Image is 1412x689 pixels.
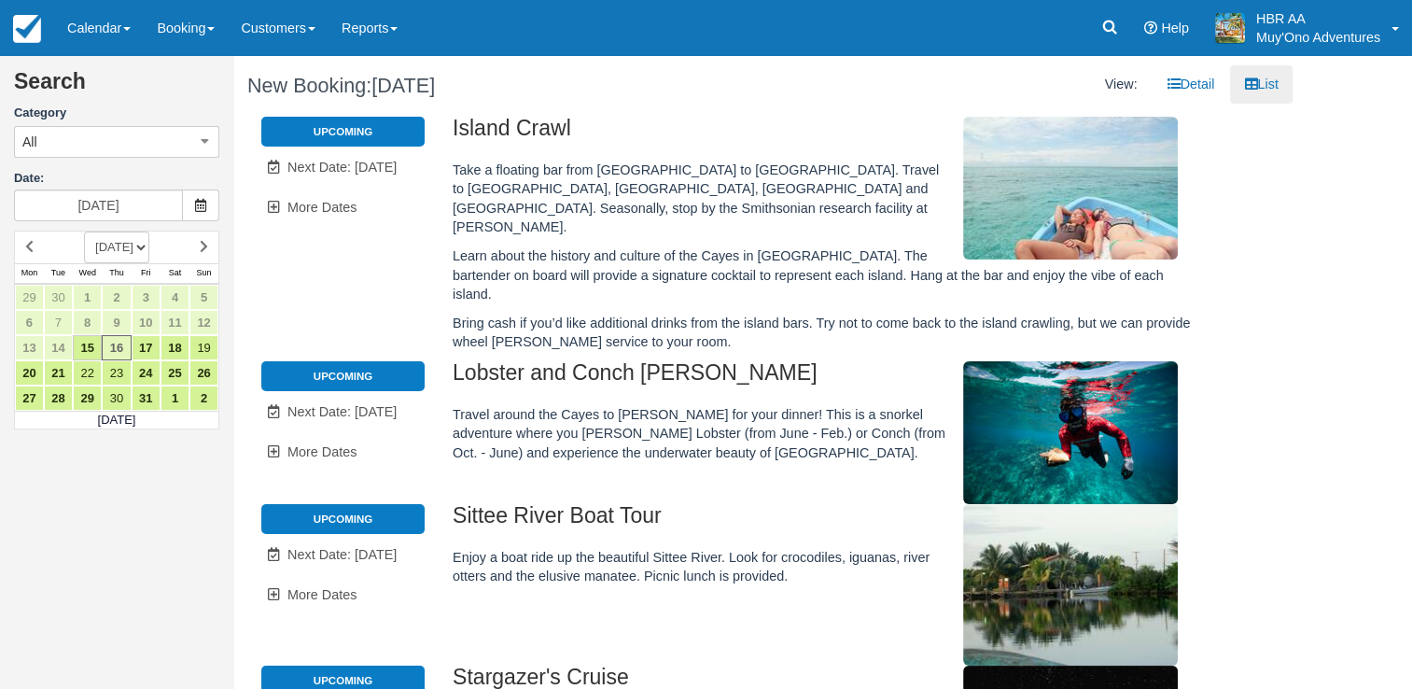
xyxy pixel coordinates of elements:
span: More Dates [287,587,356,602]
a: 8 [73,310,102,335]
span: Next Date: [DATE] [287,547,397,562]
a: 1 [161,386,189,411]
a: 7 [44,310,73,335]
span: [DATE] [371,74,435,97]
li: Upcoming [261,361,425,391]
li: Upcoming [261,504,425,534]
a: 6 [15,310,44,335]
i: Help [1144,21,1157,35]
span: More Dates [287,200,356,215]
a: 1 [73,285,102,310]
a: 27 [15,386,44,411]
a: 9 [102,310,131,335]
a: 30 [44,285,73,310]
a: 17 [132,335,161,360]
a: 4 [161,285,189,310]
img: M305-1 [963,117,1178,260]
p: Enjoy a boat ride up the beautiful Sittee River. Look for crocodiles, iguanas, river otters and t... [453,548,1198,586]
img: M306-1 [963,361,1178,504]
a: 19 [189,335,218,360]
button: All [14,126,219,158]
span: More Dates [287,444,356,459]
a: 21 [44,360,73,386]
a: 31 [132,386,161,411]
label: Category [14,105,219,122]
span: Help [1161,21,1189,35]
a: List [1230,65,1292,104]
a: 28 [44,386,73,411]
img: checkfront-main-nav-mini-logo.png [13,15,41,43]
span: Next Date: [DATE] [287,160,397,175]
p: HBR AA [1256,9,1380,28]
h1: New Booking: [247,75,748,97]
li: Upcoming [261,117,425,147]
span: All [22,133,37,151]
h2: Search [14,70,219,105]
th: Tue [44,263,73,284]
p: Take a floating bar from [GEOGRAPHIC_DATA] to [GEOGRAPHIC_DATA]. Travel to [GEOGRAPHIC_DATA], [GE... [453,161,1198,237]
a: 12 [189,310,218,335]
p: Learn about the history and culture of the Cayes in [GEOGRAPHIC_DATA]. The bartender on board wil... [453,246,1198,304]
th: Sat [161,263,189,284]
a: 10 [132,310,161,335]
img: A20 [1215,13,1245,43]
li: View: [1091,65,1152,104]
a: 11 [161,310,189,335]
a: 25 [161,360,189,386]
label: Date: [14,170,219,188]
h2: Sittee River Boat Tour [453,504,1198,539]
a: 22 [73,360,102,386]
a: 29 [15,285,44,310]
a: 3 [132,285,161,310]
a: 5 [189,285,218,310]
a: 20 [15,360,44,386]
th: Thu [102,263,131,284]
p: Travel around the Cayes to [PERSON_NAME] for your dinner! This is a snorkel adventure where you [... [453,405,1198,463]
th: Wed [73,263,102,284]
a: 18 [161,335,189,360]
a: 23 [102,360,131,386]
a: 15 [73,335,102,360]
img: M307-1 [963,504,1178,666]
a: 16 [102,335,131,360]
a: 26 [189,360,218,386]
a: Next Date: [DATE] [261,148,425,187]
a: Detail [1153,65,1229,104]
a: 2 [189,386,218,411]
td: [DATE] [15,411,219,429]
span: Next Date: [DATE] [287,404,397,419]
h2: Island Crawl [453,117,1198,151]
a: 2 [102,285,131,310]
p: Muy'Ono Adventures [1256,28,1380,47]
a: 24 [132,360,161,386]
p: Bring cash if you’d like additional drinks from the island bars. Try not to come back to the isla... [453,314,1198,352]
th: Fri [132,263,161,284]
a: 29 [73,386,102,411]
th: Sun [189,263,218,284]
a: 13 [15,335,44,360]
a: Next Date: [DATE] [261,393,425,431]
a: 14 [44,335,73,360]
a: 30 [102,386,131,411]
h2: Lobster and Conch [PERSON_NAME] [453,361,1198,396]
th: Mon [15,263,44,284]
a: Next Date: [DATE] [261,536,425,574]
